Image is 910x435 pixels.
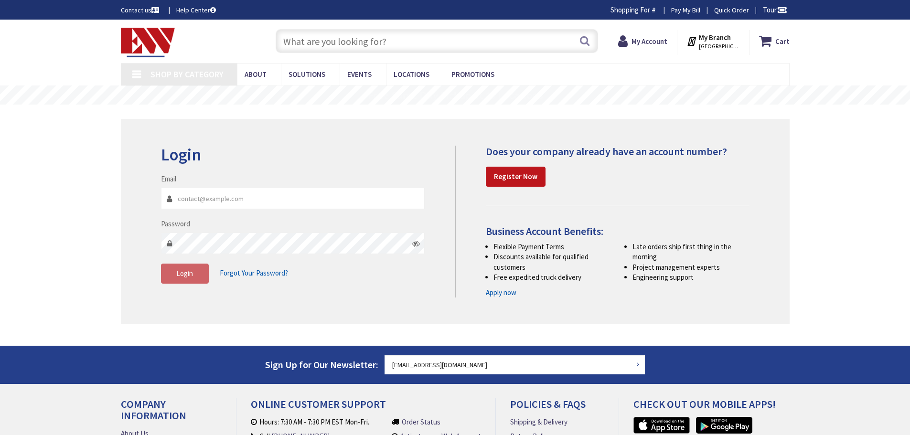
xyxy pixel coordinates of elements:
[289,70,325,79] span: Solutions
[220,264,288,282] a: Forgot Your Password?
[347,70,372,79] span: Events
[633,398,797,417] h4: Check out Our Mobile Apps!
[486,287,516,297] a: Apply now
[671,5,700,15] a: Pay My Bill
[245,70,267,79] span: About
[220,268,288,277] span: Forgot Your Password?
[451,70,494,79] span: Promotions
[493,242,610,252] li: Flexible Payment Terms
[699,33,731,42] strong: My Branch
[121,5,161,15] a: Contact us
[632,242,749,262] li: Late orders ship first thing in the morning
[161,174,176,184] label: Email
[276,29,598,53] input: What are you looking for?
[121,28,175,57] img: Electrical Wholesalers, Inc.
[486,225,749,237] h4: Business Account Benefits:
[699,42,739,50] span: [GEOGRAPHIC_DATA], [GEOGRAPHIC_DATA]
[714,5,749,15] a: Quick Order
[510,417,567,427] a: Shipping & Delivery
[686,32,739,50] div: My Branch [GEOGRAPHIC_DATA], [GEOGRAPHIC_DATA]
[486,167,546,187] a: Register Now
[775,32,790,50] strong: Cart
[161,219,190,229] label: Password
[610,5,650,14] span: Shopping For
[402,417,440,427] a: Order Status
[121,398,222,428] h4: Company Information
[368,90,543,101] rs-layer: Free Same Day Pickup at 19 Locations
[251,417,383,427] li: Hours: 7:30 AM - 7:30 PM EST Mon-Fri.
[385,355,645,374] input: Enter your email address
[652,5,656,14] strong: #
[176,269,193,278] span: Login
[494,172,537,181] strong: Register Now
[510,398,604,417] h4: Policies & FAQs
[161,264,209,284] button: Login
[763,5,787,14] span: Tour
[759,32,790,50] a: Cart
[161,146,425,164] h2: Login
[265,359,378,371] span: Sign Up for Our Newsletter:
[150,69,224,80] span: Shop By Category
[251,398,481,417] h4: Online Customer Support
[632,37,667,46] strong: My Account
[412,240,420,247] i: Click here to show/hide password
[176,5,216,15] a: Help Center
[618,32,667,50] a: My Account
[161,188,425,209] input: Email
[632,272,749,282] li: Engineering support
[486,146,749,157] h4: Does your company already have an account number?
[394,70,429,79] span: Locations
[493,272,610,282] li: Free expedited truck delivery
[632,262,749,272] li: Project management experts
[493,252,610,272] li: Discounts available for qualified customers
